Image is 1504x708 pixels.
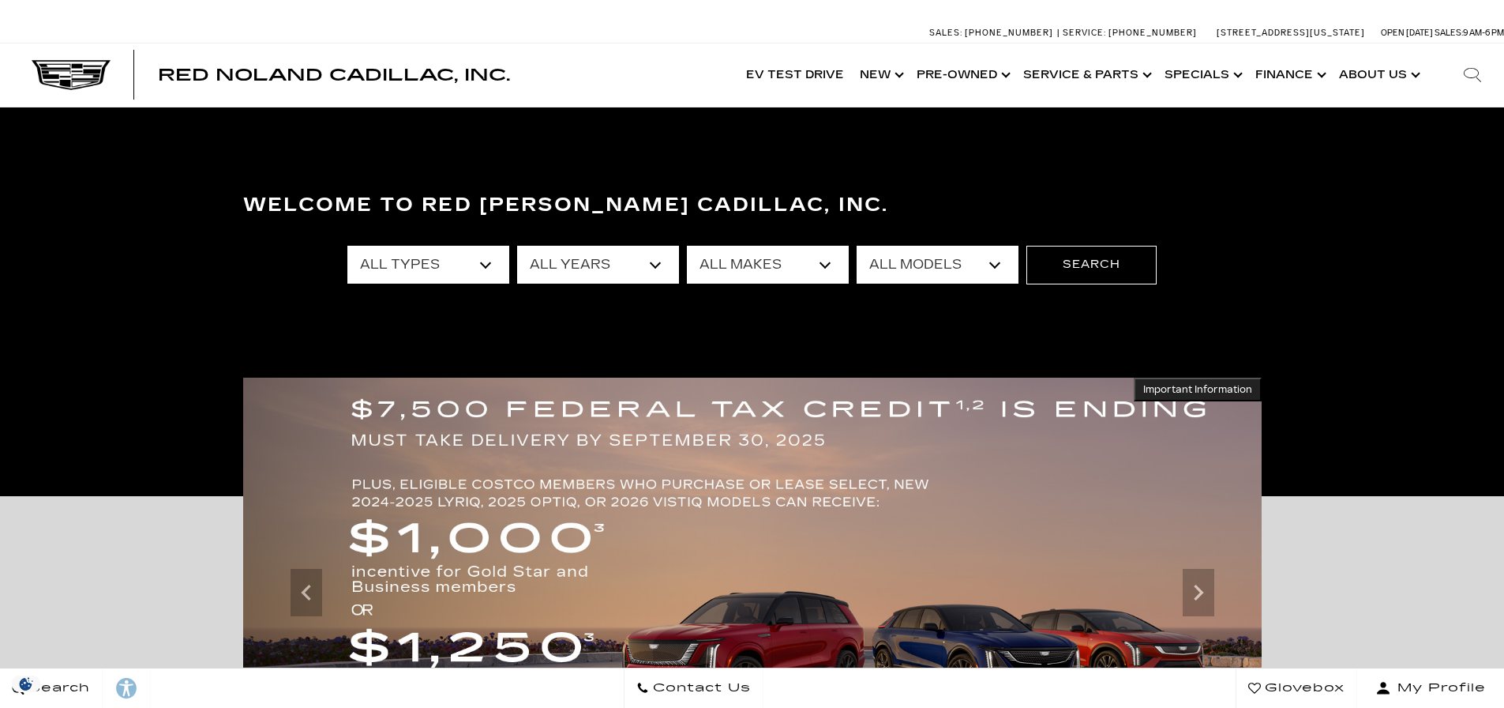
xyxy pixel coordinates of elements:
span: My Profile [1391,677,1486,699]
span: Service: [1063,28,1106,38]
section: Click to Open Cookie Consent Modal [8,676,44,692]
a: Service & Parts [1015,43,1157,107]
span: Contact Us [649,677,751,699]
a: Finance [1247,43,1331,107]
a: [STREET_ADDRESS][US_STATE] [1217,28,1365,38]
button: Open user profile menu [1357,668,1504,708]
a: Specials [1157,43,1247,107]
span: Search [24,677,90,699]
div: Next [1183,569,1214,616]
span: Open [DATE] [1381,28,1433,38]
a: Service: [PHONE_NUMBER] [1057,28,1201,37]
a: Red Noland Cadillac, Inc. [158,67,510,83]
select: Filter by model [857,246,1018,284]
span: Red Noland Cadillac, Inc. [158,66,510,85]
h3: Welcome to Red [PERSON_NAME] Cadillac, Inc. [243,190,1262,221]
a: Sales: [PHONE_NUMBER] [929,28,1057,37]
span: Glovebox [1261,677,1345,699]
a: Pre-Owned [909,43,1015,107]
img: Cadillac Dark Logo with Cadillac White Text [32,60,111,90]
span: [PHONE_NUMBER] [1108,28,1197,38]
img: Opt-Out Icon [8,676,44,692]
a: New [852,43,909,107]
a: EV Test Drive [738,43,852,107]
span: Important Information [1143,383,1252,396]
span: [PHONE_NUMBER] [965,28,1053,38]
button: Important Information [1134,378,1262,401]
a: About Us [1331,43,1425,107]
a: Contact Us [624,668,763,708]
span: Sales: [1435,28,1463,38]
select: Filter by type [347,246,509,284]
span: 9 AM-6 PM [1463,28,1504,38]
a: Glovebox [1236,668,1357,708]
select: Filter by make [687,246,849,284]
div: Previous [291,569,322,616]
select: Filter by year [517,246,679,284]
span: Sales: [929,28,962,38]
button: Search [1026,246,1157,284]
